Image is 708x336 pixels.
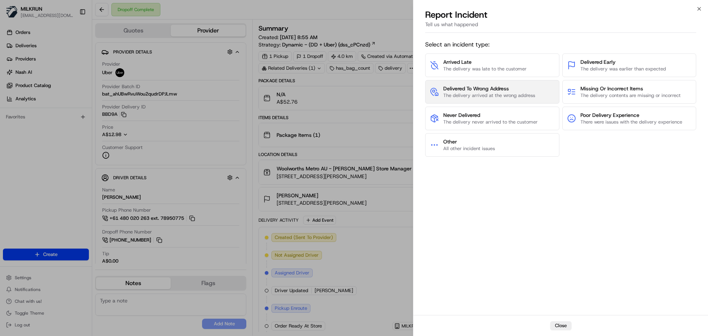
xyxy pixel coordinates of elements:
[425,133,559,157] button: OtherAll other incident issues
[443,138,495,145] span: Other
[443,58,527,66] span: Arrived Late
[425,80,559,104] button: Delivered To Wrong AddressThe delivery arrived at the wrong address
[443,119,538,125] span: The delivery never arrived to the customer
[443,111,538,119] span: Never Delivered
[443,145,495,152] span: All other incident issues
[425,21,696,33] div: Tell us what happened
[425,40,696,49] span: Select an incident type:
[580,58,666,66] span: Delivered Early
[425,9,487,21] p: Report Incident
[562,107,697,130] button: Poor Delivery ExperienceThere were issues with the delivery experience
[425,53,559,77] button: Arrived LateThe delivery was late to the customer
[580,85,681,92] span: Missing Or Incorrect Items
[580,66,666,72] span: The delivery was earlier than expected
[562,53,697,77] button: Delivered EarlyThe delivery was earlier than expected
[562,80,697,104] button: Missing Or Incorrect ItemsThe delivery contents are missing or incorrect
[550,321,572,330] button: Close
[443,92,535,99] span: The delivery arrived at the wrong address
[580,92,681,99] span: The delivery contents are missing or incorrect
[580,111,682,119] span: Poor Delivery Experience
[425,107,559,130] button: Never DeliveredThe delivery never arrived to the customer
[443,85,535,92] span: Delivered To Wrong Address
[580,119,682,125] span: There were issues with the delivery experience
[443,66,527,72] span: The delivery was late to the customer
